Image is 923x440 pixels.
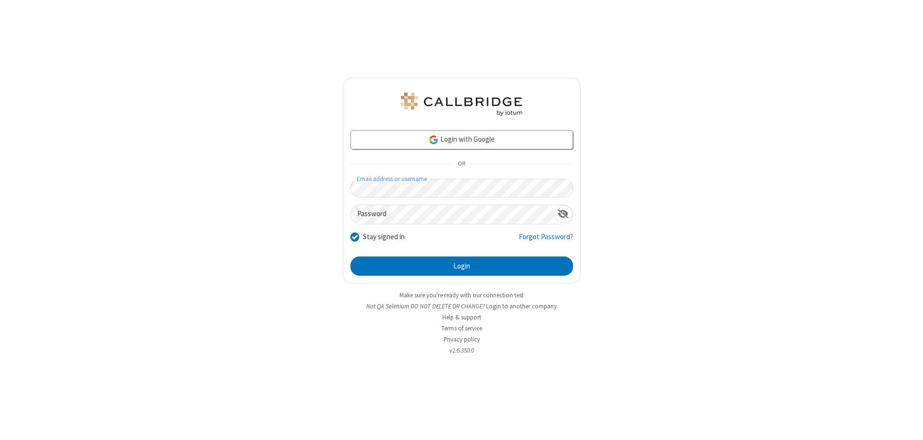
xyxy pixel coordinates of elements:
button: Login to another company [486,302,557,311]
input: Password [351,205,554,224]
button: Login [350,257,573,276]
a: Help & support [442,313,481,321]
a: Login with Google [350,130,573,149]
a: Terms of service [441,324,482,332]
a: Forgot Password? [519,232,573,250]
img: google-icon.png [428,134,439,145]
iframe: Chat [899,415,916,433]
li: v2.6.350.0 [343,346,581,355]
a: Make sure you're ready with our connection test [399,291,524,299]
input: Email address or username [350,179,573,197]
div: Show password [554,205,573,223]
li: Not QA Selenium DO NOT DELETE OR CHANGE? [343,302,581,311]
span: OR [454,158,469,171]
label: Stay signed in [363,232,405,243]
a: Privacy policy [444,335,480,343]
img: QA Selenium DO NOT DELETE OR CHANGE [399,93,524,116]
